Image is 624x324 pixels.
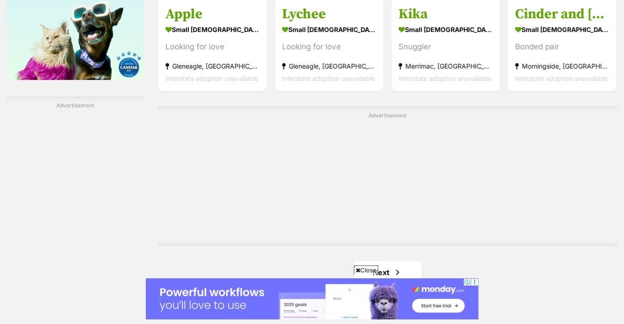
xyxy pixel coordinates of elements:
[282,6,376,23] h3: Lychee
[399,75,491,83] span: Interstate adoption unavailable
[146,278,479,319] iframe: Advertisement
[165,23,260,37] strong: small [DEMOGRAPHIC_DATA] Dog
[399,60,493,73] strong: Merrimac, [GEOGRAPHIC_DATA]
[399,23,493,37] strong: small [DEMOGRAPHIC_DATA] Dog
[166,123,609,237] iframe: Advertisement
[282,60,376,73] strong: Gleneagle, [GEOGRAPHIC_DATA]
[165,6,260,23] h3: Apple
[515,60,609,73] strong: Morningside, [GEOGRAPHIC_DATA]
[282,41,376,53] div: Looking for love
[158,106,617,247] div: Advertisement
[515,41,609,53] div: Bonded pair
[165,41,260,53] div: Looking for love
[515,6,609,23] h3: Cinder and [PERSON_NAME]
[165,75,258,83] span: Interstate adoption unavailable
[158,261,617,283] nav: Pagination
[515,23,609,37] strong: small [DEMOGRAPHIC_DATA] Dog
[399,6,493,23] h3: Kika
[282,75,375,83] span: Interstate adoption unavailable
[515,75,608,83] span: Interstate adoption unavailable
[354,266,379,275] span: Close
[353,261,422,283] a: Next page
[165,60,260,73] strong: Gleneagle, [GEOGRAPHIC_DATA]
[282,23,376,37] strong: small [DEMOGRAPHIC_DATA] Dog
[399,41,493,53] div: Snuggler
